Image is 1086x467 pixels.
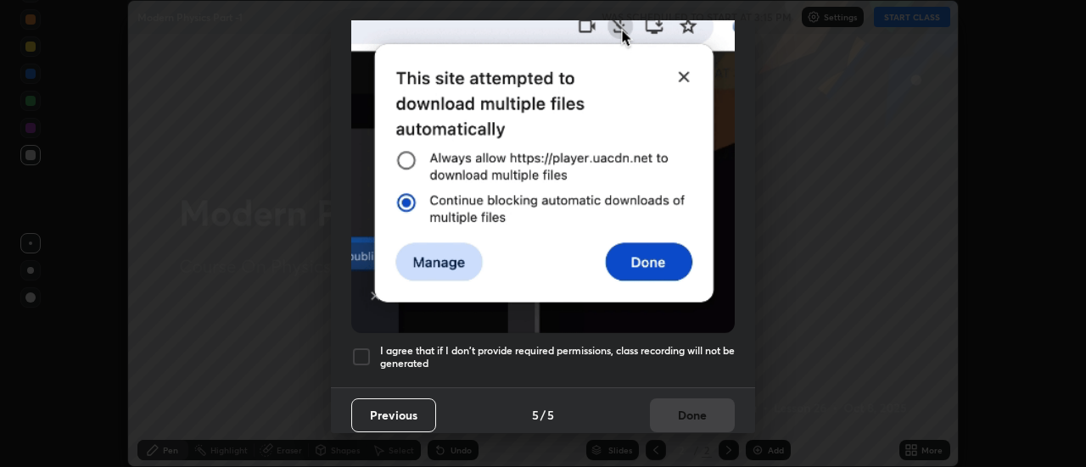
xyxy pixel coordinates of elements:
[540,406,546,424] h4: /
[532,406,539,424] h4: 5
[547,406,554,424] h4: 5
[380,344,735,370] h5: I agree that if I don't provide required permissions, class recording will not be generated
[351,398,436,432] button: Previous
